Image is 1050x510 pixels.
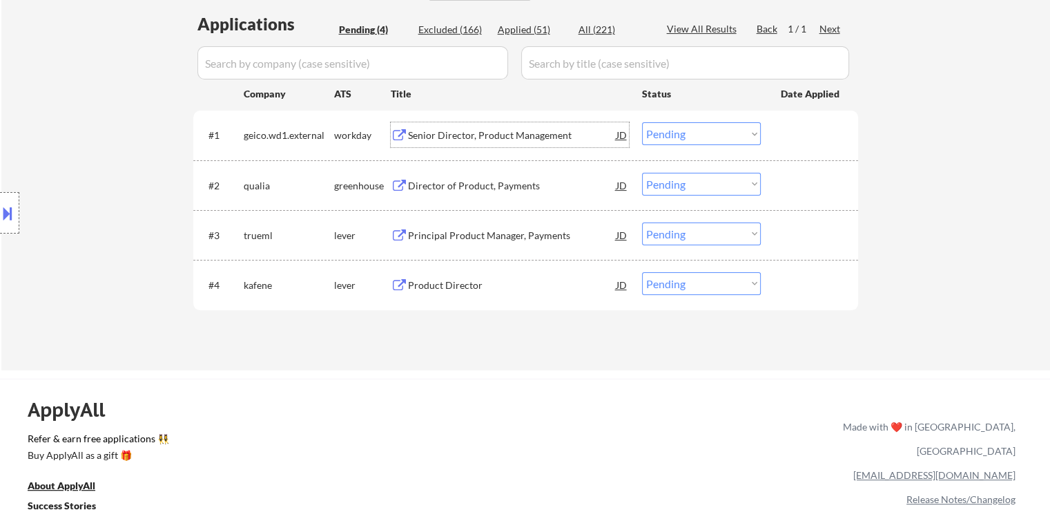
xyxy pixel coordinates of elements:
[837,415,1015,463] div: Made with ❤️ in [GEOGRAPHIC_DATA], [GEOGRAPHIC_DATA]
[615,122,629,147] div: JD
[244,179,334,193] div: qualia
[334,229,391,243] div: lever
[28,398,121,422] div: ApplyAll
[391,87,629,101] div: Title
[757,22,779,36] div: Back
[781,87,842,101] div: Date Applied
[244,129,334,142] div: geico.wd1.external
[244,87,334,101] div: Company
[667,22,741,36] div: View All Results
[28,448,166,466] a: Buy ApplyAll as a gift 🎁
[334,129,391,142] div: workday
[28,480,95,491] u: About ApplyAll
[906,493,1015,505] a: Release Notes/Changelog
[819,22,842,36] div: Next
[28,479,115,496] a: About ApplyAll
[334,278,391,292] div: lever
[498,23,567,37] div: Applied (51)
[244,229,334,243] div: trueml
[28,451,166,460] div: Buy ApplyAll as a gift 🎁
[197,16,334,32] div: Applications
[408,129,616,142] div: Senior Director, Product Management
[408,179,616,193] div: Director of Product, Payments
[853,469,1015,481] a: [EMAIL_ADDRESS][DOMAIN_NAME]
[615,272,629,297] div: JD
[579,23,648,37] div: All (221)
[788,22,819,36] div: 1 / 1
[521,46,849,79] input: Search by title (case sensitive)
[418,23,487,37] div: Excluded (166)
[615,223,629,247] div: JD
[408,278,616,292] div: Product Director
[339,23,408,37] div: Pending (4)
[244,278,334,292] div: kafene
[197,46,508,79] input: Search by company (case sensitive)
[642,81,761,106] div: Status
[28,434,554,448] a: Refer & earn free applications 👯‍♀️
[334,87,391,101] div: ATS
[334,179,391,193] div: greenhouse
[408,229,616,243] div: Principal Product Manager, Payments
[615,173,629,198] div: JD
